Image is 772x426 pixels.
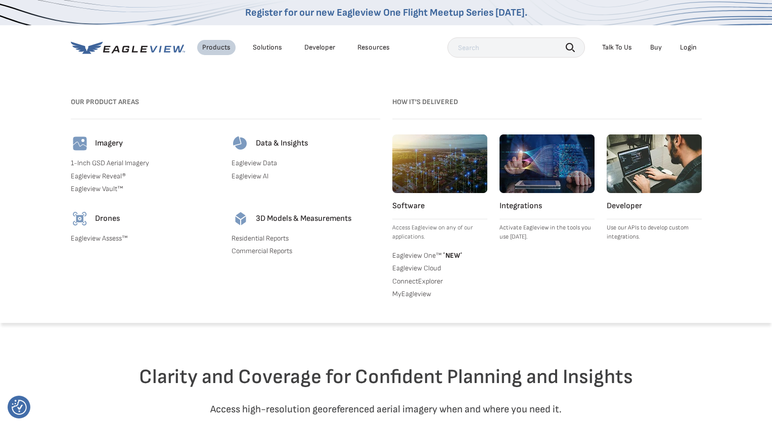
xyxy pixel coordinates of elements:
[392,201,487,211] h4: Software
[256,138,308,149] h4: Data & Insights
[392,223,487,242] p: Access Eagleview on any of our applications.
[392,264,487,273] a: Eagleview Cloud
[499,223,595,242] p: Activate Eagleview in the tools you use [DATE].
[499,201,595,211] h4: Integrations
[392,277,487,286] a: ConnectExplorer
[90,365,682,389] h2: Clarity and Coverage for Confident Planning and Insights
[232,134,250,153] img: data-icon.svg
[71,210,89,228] img: drones-icon.svg
[232,234,380,243] a: Residential Reports
[71,172,219,181] a: Eagleview Reveal®
[499,134,595,193] img: integrations.webp
[71,234,219,243] a: Eagleview Assess™
[602,43,632,52] div: Talk To Us
[392,290,487,299] a: MyEagleview
[499,134,595,242] a: Integrations Activate Eagleview in the tools you use [DATE].
[392,94,702,110] h3: How it's Delivered
[441,251,463,260] span: NEW
[232,247,380,256] a: Commercial Reports
[447,37,585,58] input: Search
[392,134,487,193] img: software.webp
[71,184,219,194] a: Eagleview Vault™
[392,250,487,260] a: Eagleview One™ *NEW*
[71,134,89,153] img: imagery-icon.svg
[232,172,380,181] a: Eagleview AI
[202,43,231,52] div: Products
[95,214,120,224] h4: Drones
[253,43,282,52] div: Solutions
[12,400,27,415] img: Revisit consent button
[680,43,697,52] div: Login
[607,134,702,193] img: developer.webp
[71,94,380,110] h3: Our Product Areas
[607,223,702,242] p: Use our APIs to develop custom integrations.
[90,401,682,417] p: Access high-resolution georeferenced aerial imagery when and where you need it.
[245,7,527,19] a: Register for our new Eagleview One Flight Meetup Series [DATE].
[607,134,702,242] a: Developer Use our APIs to develop custom integrations.
[12,400,27,415] button: Consent Preferences
[256,214,351,224] h4: 3D Models & Measurements
[304,43,335,52] a: Developer
[607,201,702,211] h4: Developer
[232,159,380,168] a: Eagleview Data
[232,210,250,228] img: 3d-models-icon.svg
[71,159,219,168] a: 1-Inch GSD Aerial Imagery
[650,43,662,52] a: Buy
[357,43,390,52] div: Resources
[95,138,123,149] h4: Imagery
